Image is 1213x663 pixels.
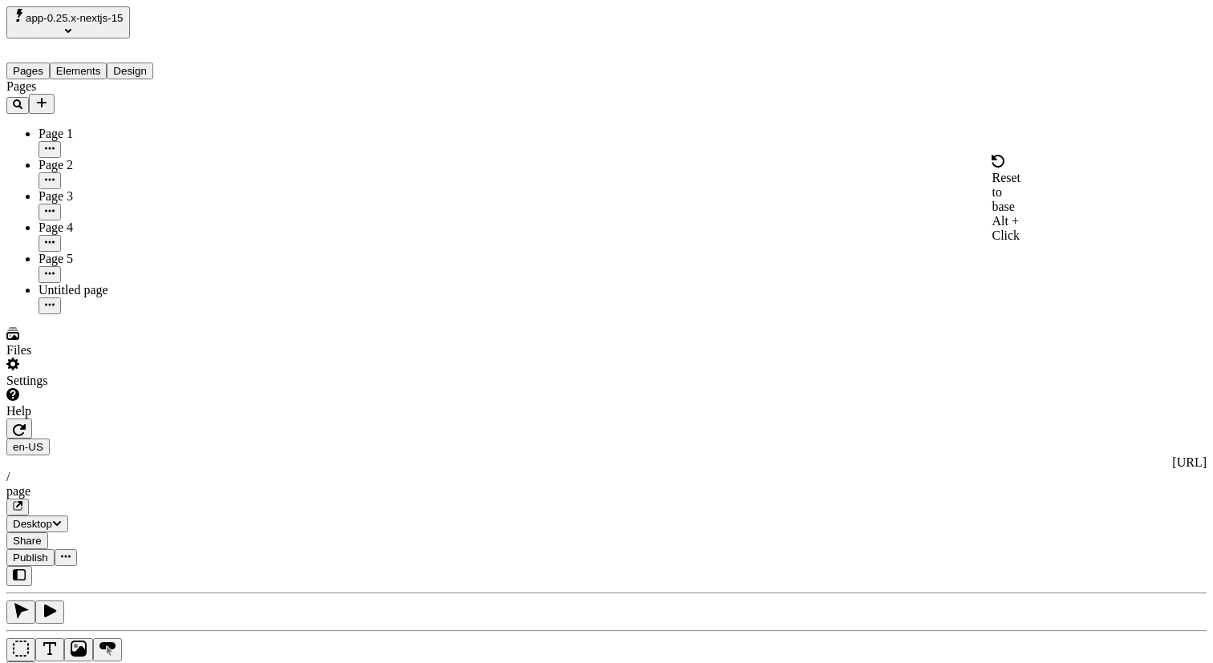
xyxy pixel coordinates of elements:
[35,638,64,661] button: Text
[13,441,43,453] span: en-US
[13,518,52,530] span: Desktop
[107,63,153,79] button: Design
[6,515,68,532] button: Desktop
[6,13,234,27] p: Cookie Test Route
[6,79,199,94] div: Pages
[93,638,122,661] button: Button
[29,94,55,114] button: Add new
[6,455,1207,470] div: [URL]
[13,552,48,564] span: Publish
[992,214,1020,242] span: Alt + Click
[13,535,42,547] span: Share
[6,374,199,388] div: Settings
[6,470,1207,484] div: /
[6,484,1207,499] div: page
[39,158,199,172] div: Page 2
[50,63,108,79] button: Elements
[39,283,199,297] div: Untitled page
[39,189,199,204] div: Page 3
[6,404,199,418] div: Help
[6,532,48,549] button: Share
[39,252,199,266] div: Page 5
[6,549,55,566] button: Publish
[6,63,50,79] button: Pages
[39,220,199,235] div: Page 4
[39,127,199,141] div: Page 1
[992,171,1020,214] div: Reset to base
[6,6,130,38] button: Select site
[6,343,199,358] div: Files
[6,638,35,661] button: Box
[26,12,124,24] span: app-0.25.x-nextjs-15
[6,439,50,455] button: Open locale picker
[64,638,93,661] button: Image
